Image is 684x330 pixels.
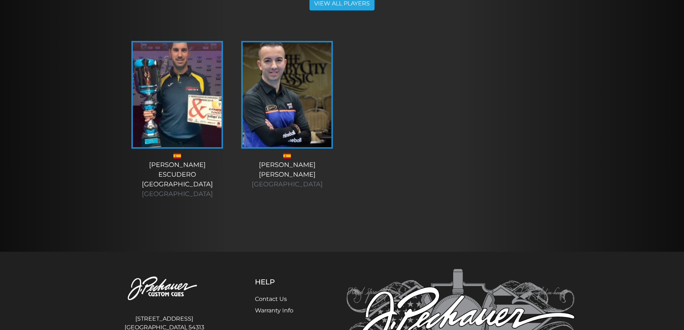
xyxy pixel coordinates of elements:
a: Contact Us [255,296,287,302]
h5: Help [255,278,311,286]
img: Pechauer Custom Cues [110,269,219,309]
a: [PERSON_NAME][PERSON_NAME] [GEOGRAPHIC_DATA] [239,41,335,189]
div: [GEOGRAPHIC_DATA] [130,189,225,199]
div: [PERSON_NAME] Escudero [GEOGRAPHIC_DATA] [130,160,225,199]
a: Warranty Info [255,307,293,314]
div: [PERSON_NAME] [PERSON_NAME] [239,160,335,189]
img: Enric-Escudero-Burgos-2-225x320.jpg [133,42,222,147]
a: [PERSON_NAME]Escudero[GEOGRAPHIC_DATA] [GEOGRAPHIC_DATA] [130,41,225,199]
div: [GEOGRAPHIC_DATA] [239,180,335,189]
img: 0QN3VzSh-225x320.jpeg [243,42,331,147]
